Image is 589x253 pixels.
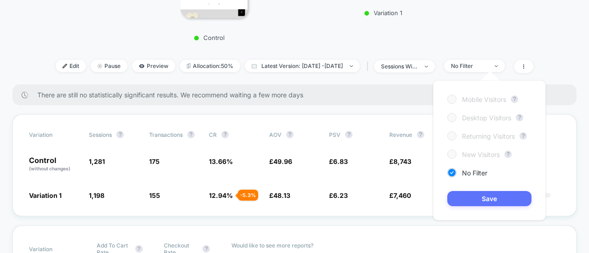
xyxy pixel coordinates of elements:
[389,157,411,165] span: £
[98,64,102,68] img: end
[209,191,233,199] span: 12.94 %
[381,63,418,70] div: sessions with impression
[269,157,292,165] span: £
[333,157,348,165] span: 6.83
[187,63,191,68] img: rebalance
[89,157,105,165] span: 1,281
[187,131,195,138] button: ?
[135,245,143,253] button: ?
[209,131,217,138] span: CR
[417,131,424,138] button: ?
[129,34,290,41] p: Control
[447,191,531,206] button: Save
[89,191,104,199] span: 1,198
[269,131,282,138] span: AOV
[462,169,487,177] span: No Filter
[511,96,518,103] button: ?
[393,191,411,199] span: 7,460
[393,157,411,165] span: 8,743
[389,191,411,199] span: £
[329,191,348,199] span: £
[116,131,124,138] button: ?
[516,114,523,121] button: ?
[132,60,175,72] span: Preview
[425,66,428,67] img: end
[63,64,67,68] img: edit
[29,191,62,199] span: Variation 1
[350,65,353,67] img: end
[462,114,511,122] span: Desktop Visitors
[462,132,515,140] span: Returning Visitors
[495,65,498,67] img: end
[209,157,233,165] span: 13.66 %
[221,131,229,138] button: ?
[389,131,412,138] span: Revenue
[37,91,559,99] span: There are still no statistically significant results. We recommend waiting a few more days
[180,60,240,72] span: Allocation: 50%
[462,96,506,103] span: Mobile Visitors
[364,60,374,73] span: |
[29,157,80,172] p: Control
[252,64,257,68] img: calendar
[269,191,290,199] span: £
[91,60,127,72] span: Pause
[202,245,210,253] button: ?
[231,242,560,249] p: Would like to see more reports?
[149,191,160,199] span: 155
[29,131,80,138] span: Variation
[149,131,183,138] span: Transactions
[149,157,160,165] span: 175
[329,157,348,165] span: £
[286,131,294,138] button: ?
[329,131,341,138] span: PSV
[333,191,348,199] span: 6.23
[462,151,500,158] span: New Visitors
[520,132,527,140] button: ?
[238,190,258,201] div: - 5.3 %
[345,131,352,138] button: ?
[245,60,360,72] span: Latest Version: [DATE] - [DATE]
[504,151,512,158] button: ?
[56,60,86,72] span: Edit
[89,131,112,138] span: Sessions
[451,62,488,69] div: No Filter
[29,166,70,171] span: (without changes)
[325,9,442,17] p: Variation 1
[273,191,290,199] span: 48.13
[273,157,292,165] span: 49.96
